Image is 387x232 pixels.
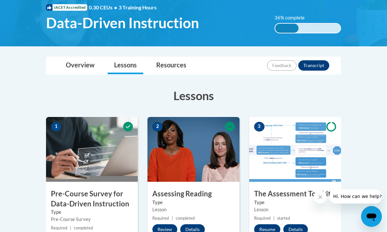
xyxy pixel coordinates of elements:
[46,117,138,182] img: Course Image
[46,87,341,104] h3: Lessons
[119,4,157,10] span: 3 Training Hours
[275,14,312,21] label: 36% complete
[176,216,195,221] span: completed
[172,216,173,221] span: |
[254,216,271,221] span: Required
[152,206,234,213] div: Lesson
[329,189,382,203] iframe: Message from company
[152,199,234,206] label: Type
[74,226,93,230] span: completed
[108,57,143,74] a: Lessons
[298,60,329,71] button: Transcript
[59,57,101,74] a: Overview
[254,122,264,132] span: 3
[51,122,61,132] span: 1
[254,199,336,206] label: Type
[51,209,133,216] label: Type
[249,189,341,199] h3: The Assessment Toolkit
[267,60,297,71] button: Feedback
[51,216,133,223] div: Pre-Course Survey
[46,189,138,209] h3: Pre-Course Survey for Data-Driven Instruction
[254,206,336,213] div: Lesson
[152,122,163,132] span: 2
[89,4,119,11] span: 0.30 CEUs
[150,57,193,74] a: Resources
[275,24,299,33] div: 36% complete
[277,216,290,221] span: started
[147,189,239,199] h3: Assessing Reading
[273,216,275,221] span: |
[152,216,169,221] span: Required
[147,117,239,182] img: Course Image
[249,117,341,182] img: Course Image
[114,4,117,10] span: •
[46,4,87,11] span: IACET Accredited
[46,14,199,31] span: Data-Driven Instruction
[51,226,67,230] span: Required
[361,206,382,227] iframe: Button to launch messaging window
[70,226,71,230] span: |
[314,191,327,203] iframe: Close message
